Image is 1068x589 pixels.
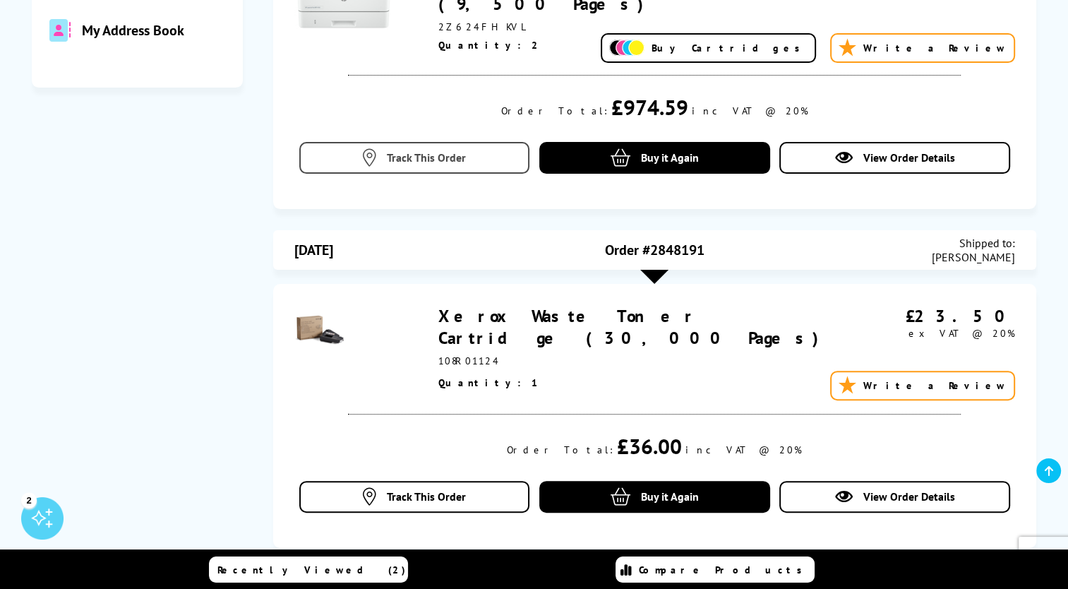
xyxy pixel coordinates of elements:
span: Quantity: 2 [438,39,541,52]
img: address-book-duotone-solid.svg [49,19,71,42]
div: Order Total: [507,444,613,456]
span: Shipped to: [932,236,1015,250]
span: Buy it Again [641,150,699,165]
div: inc VAT @ 20% [685,444,802,456]
span: Track This Order [387,489,466,504]
span: View Order Details [863,150,954,165]
span: Recently Viewed (2) [217,564,406,576]
a: Write a Review [830,33,1015,63]
div: 108R01124 [438,355,842,367]
span: Write a Review [863,42,1007,54]
div: 2 [21,492,37,508]
a: Track This Order [299,142,530,174]
span: View Order Details [863,489,954,504]
span: [PERSON_NAME] [932,250,1015,264]
a: Buy it Again [539,142,770,174]
span: Track This Order [387,150,466,165]
div: 2Z624FHKVL [438,20,842,33]
span: [DATE] [294,241,333,259]
a: Track This Order [299,481,530,513]
span: Buy it Again [641,489,699,504]
span: Buy Cartridges [652,42,808,54]
span: My Address Book [82,21,184,40]
a: View Order Details [779,142,1010,174]
a: Xerox Waste Toner Cartridge (30,000 Pages) [438,305,828,349]
a: Recently Viewed (2) [209,557,408,583]
span: Compare Products [639,564,810,576]
div: inc VAT @ 20% [692,105,808,117]
a: Buy it Again [539,481,770,513]
div: Order Total: [501,105,608,117]
div: £974.59 [611,93,688,121]
div: £36.00 [617,432,682,460]
a: View Order Details [779,481,1010,513]
div: £23.50 [842,305,1015,327]
img: Xerox Waste Toner Cartridge (30,000 Pages) [294,305,344,355]
a: Write a Review [830,371,1015,400]
span: Write a Review [863,379,1007,392]
span: Quantity: 1 [438,376,540,389]
div: ex VAT @ 20% [842,327,1015,340]
a: Buy Cartridges [601,33,816,63]
img: Add Cartridges [609,40,644,56]
a: Compare Products [616,557,815,583]
span: Order #2848191 [605,241,704,259]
